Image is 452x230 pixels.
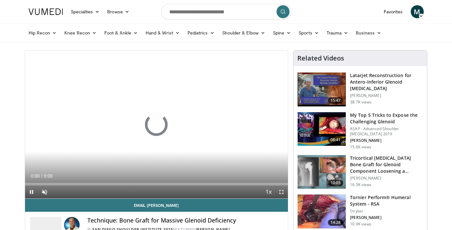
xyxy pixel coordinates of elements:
[298,155,346,189] img: 54195_0000_3.png.150x105_q85_crop-smart_upscale.jpg
[350,100,371,105] p: 38.7K views
[25,183,288,185] div: Progress Bar
[103,5,133,18] a: Browse
[38,185,51,198] button: Unmute
[350,209,423,214] p: Stryker
[269,26,295,39] a: Spine
[25,26,61,39] a: Hip Recon
[350,182,371,187] p: 16.5K views
[350,155,423,174] h3: Tricortical [MEDICAL_DATA] Bone Graft for Glenoid Component Loosening a…
[350,222,371,227] p: 10.9K views
[350,93,423,98] p: [PERSON_NAME]
[323,26,352,39] a: Trauma
[262,185,275,198] button: Playback Rate
[295,26,323,39] a: Sports
[87,217,283,224] h4: Technique: Bone Graft for Massive Glenoid Deficiency
[352,26,385,39] a: Business
[275,185,288,198] button: Fullscreen
[100,26,142,39] a: Foot & Ankle
[41,173,43,179] span: /
[298,112,346,146] img: b61a968a-1fa8-450f-8774-24c9f99181bb.150x105_q85_crop-smart_upscale.jpg
[328,97,343,104] span: 15:47
[25,199,288,212] a: Email [PERSON_NAME]
[328,219,343,226] span: 14:28
[218,26,269,39] a: Shoulder & Elbow
[350,176,423,181] p: [PERSON_NAME]
[297,54,344,62] h4: Related Videos
[67,5,104,18] a: Specialties
[411,5,424,18] a: M
[298,195,346,228] img: c16ff475-65df-4a30-84a2-4b6c3a19e2c7.150x105_q85_crop-smart_upscale.jpg
[328,137,343,143] span: 08:41
[297,194,423,229] a: 14:28 Tornier Perform® Humeral System - RSA Stryker [PERSON_NAME] 10.9K views
[350,126,423,137] p: ASAP - Advanced Shoulder [MEDICAL_DATA] 2019
[350,72,423,92] h3: Latarjet Reconstruction for Antero-Inferior Glenoid [MEDICAL_DATA]
[328,180,343,186] span: 10:05
[297,112,423,150] a: 08:41 My Top 5 Tricks to Expose the Challenging Glenoid ASAP - Advanced Shoulder [MEDICAL_DATA] 2...
[142,26,184,39] a: Hand & Wrist
[29,8,63,15] img: VuMedi Logo
[350,144,371,150] p: 15.6K views
[297,155,423,189] a: 10:05 Tricortical [MEDICAL_DATA] Bone Graft for Glenoid Component Loosening a… [PERSON_NAME] 16.5...
[25,50,288,199] video-js: Video Player
[25,185,38,198] button: Pause
[297,72,423,107] a: 15:47 Latarjet Reconstruction for Antero-Inferior Glenoid [MEDICAL_DATA] [PERSON_NAME] 38.7K views
[60,26,100,39] a: Knee Recon
[298,73,346,106] img: 38708_0000_3.png.150x105_q85_crop-smart_upscale.jpg
[350,215,423,220] p: [PERSON_NAME]
[380,5,407,18] a: Favorites
[350,112,423,125] h3: My Top 5 Tricks to Expose the Challenging Glenoid
[350,138,423,143] p: [PERSON_NAME]
[31,173,40,179] span: 0:00
[184,26,218,39] a: Pediatrics
[350,194,423,207] h3: Tornier Perform® Humeral System - RSA
[44,173,53,179] span: 0:00
[161,4,291,20] input: Search topics, interventions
